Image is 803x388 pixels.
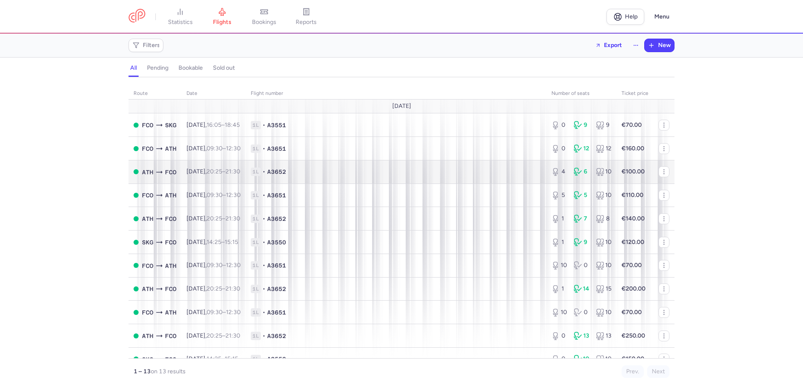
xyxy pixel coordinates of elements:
span: ATH [165,144,176,153]
div: 4 [551,168,567,176]
div: 10 [596,261,611,270]
th: Ticket price [617,87,653,100]
span: 1L [251,332,261,340]
span: [DATE], [186,355,238,362]
div: 0 [551,121,567,129]
button: Filters [129,39,163,52]
div: 0 [574,308,589,317]
time: 15:15 [225,355,238,362]
time: 21:30 [226,285,240,292]
div: 13 [574,332,589,340]
span: ATH [165,191,176,200]
span: • [262,238,265,246]
a: bookings [243,8,285,26]
strong: €160.00 [622,145,644,152]
span: [DATE], [186,145,241,152]
div: 10 [551,261,567,270]
time: 20:25 [207,332,222,339]
span: FCO [142,308,153,317]
span: – [207,191,241,199]
strong: €200.00 [622,285,646,292]
div: 9 [574,121,589,129]
span: [DATE], [186,215,240,222]
button: New [645,39,674,52]
span: A3551 [267,121,286,129]
a: flights [201,8,243,26]
span: [DATE], [186,239,238,246]
span: A3652 [267,332,286,340]
span: statistics [168,18,193,26]
time: 14:25 [207,239,221,246]
time: 12:30 [226,145,241,152]
time: 12:30 [226,262,241,269]
span: A3652 [267,168,286,176]
span: FCO [142,121,153,130]
span: 1L [251,238,261,246]
span: ATH [142,214,153,223]
strong: €100.00 [622,168,645,175]
strong: €70.00 [622,121,642,128]
span: 1L [251,355,261,363]
span: FCO [142,261,153,270]
time: 21:30 [226,215,240,222]
time: 14:25 [207,355,221,362]
div: 14 [574,285,589,293]
div: 10 [596,308,611,317]
time: 15:15 [225,239,238,246]
span: – [207,262,241,269]
span: • [262,215,265,223]
span: 1L [251,121,261,129]
span: • [262,121,265,129]
time: 16:05 [207,121,221,128]
div: 10 [596,191,611,199]
span: – [207,168,240,175]
span: 1L [251,215,261,223]
span: • [262,144,265,153]
span: 1L [251,168,261,176]
div: 1 [551,238,567,246]
time: 09:30 [207,262,223,269]
th: Flight number [246,87,546,100]
h4: sold out [213,64,235,72]
div: 15 [596,285,611,293]
time: 12:30 [226,191,241,199]
time: 12:30 [226,309,241,316]
div: 9 [574,238,589,246]
span: A3652 [267,285,286,293]
div: 1 [551,285,567,293]
span: [DATE] [392,103,411,110]
span: • [262,355,265,363]
span: reports [296,18,317,26]
span: – [207,121,240,128]
span: ATH [142,284,153,294]
div: 7 [574,215,589,223]
div: 6 [574,168,589,176]
span: • [262,191,265,199]
div: 5 [574,191,589,199]
time: 20:25 [207,285,222,292]
button: Next [647,365,669,378]
span: [DATE], [186,262,241,269]
span: ATH [165,308,176,317]
span: on 13 results [151,368,186,375]
div: 5 [551,191,567,199]
strong: €150.00 [622,355,644,362]
div: 10 [596,355,611,363]
button: Export [590,39,627,52]
strong: €120.00 [622,239,644,246]
span: SKG [165,121,176,130]
span: bookings [252,18,276,26]
span: A3651 [267,144,286,153]
span: – [207,355,238,362]
div: 8 [596,215,611,223]
span: A3651 [267,308,286,317]
span: 1L [251,191,261,199]
th: number of seats [546,87,617,100]
span: 1L [251,261,261,270]
div: 1 [551,215,567,223]
strong: €110.00 [622,191,643,199]
strong: 1 – 13 [134,368,151,375]
span: – [207,145,241,152]
time: 09:30 [207,191,223,199]
a: Help [606,9,644,25]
